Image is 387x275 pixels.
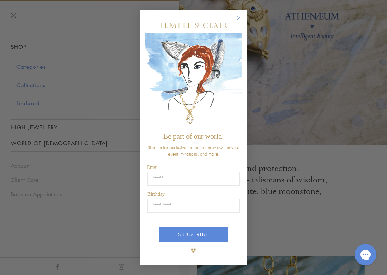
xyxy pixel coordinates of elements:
[159,227,228,242] button: SUBSCRIBE
[186,243,201,258] img: TSC
[159,23,228,28] img: Temple St. Clair
[145,33,242,129] img: c4a9eb12-d91a-4d4a-8ee0-386386f4f338.jpeg
[147,165,159,170] span: Email
[163,132,224,140] span: Be part of our world.
[238,17,247,26] button: Close dialog
[148,144,239,157] span: Sign up for exclusive collection previews, private event invitations, and more.
[147,191,165,197] span: Birthday
[351,241,380,268] iframe: Gorgias live chat messenger
[147,172,240,186] input: Email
